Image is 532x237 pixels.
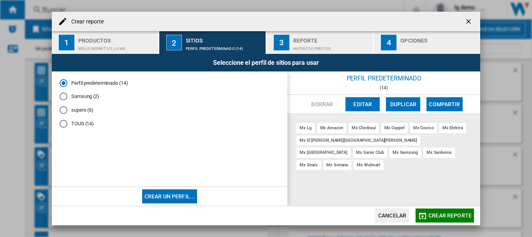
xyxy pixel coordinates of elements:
div: mx coppel [381,123,408,133]
div: mx walmart [354,160,384,170]
div: 4 [381,35,396,50]
div: mx sears [296,160,321,170]
div: mx samsung [389,148,421,157]
button: Borrar [305,97,339,111]
div: mx amazon [317,123,346,133]
div: (14) [287,85,480,91]
md-radio-button: supers (6) [60,107,280,114]
md-radio-button: Perfil predeterminado (14) [60,79,280,87]
div: Matriz de precios [293,43,370,51]
div: mx elektra [439,123,466,133]
div: 1 [59,35,74,50]
div: mx el [PERSON_NAME][GEOGRAPHIC_DATA][PERSON_NAME] [296,135,420,145]
md-radio-button: Samsung (2) [60,93,280,100]
div: 2 [166,35,182,50]
button: Crear reporte [416,208,474,223]
div: mx lg [296,123,315,133]
div: Reporte [293,34,370,43]
button: 4 Opciones [374,31,480,54]
div: mx soriana [323,160,351,170]
button: Crear un perfil... [142,189,197,203]
h4: Crear reporte [67,18,104,26]
button: 1 Productos MX LG:Workit lfl lg mx [52,31,159,54]
md-radio-button: TOUS (14) [60,120,280,127]
button: Editar [345,97,380,111]
button: Compartir [426,97,462,111]
button: 2 Sitios Perfil predeterminado (14) [159,31,266,54]
button: getI18NText('BUTTONS.CLOSE_DIALOG') [462,14,477,29]
span: Crear reporte [428,212,472,219]
div: 3 [274,35,289,50]
button: Duplicar [386,97,420,111]
div: Perfil predeterminado (14) [186,43,262,51]
div: Perfil predeterminado [287,71,480,85]
div: mx chedraui [349,123,379,133]
div: Seleccione el perfil de sitios para usar [52,54,480,71]
div: mx [GEOGRAPHIC_DATA] [296,148,351,157]
div: mx costco [410,123,437,133]
div: MX LG:Workit lfl lg mx [78,43,155,51]
ng-md-icon: getI18NText('BUTTONS.CLOSE_DIALOG') [465,18,474,27]
button: 3 Reporte Matriz de precios [267,31,374,54]
div: Sitios [186,34,262,43]
div: mx sanborns [423,148,455,157]
div: Productos [78,34,155,43]
div: mx sams club [353,148,387,157]
button: Cancelar [375,208,409,223]
div: Opciones [400,34,477,43]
